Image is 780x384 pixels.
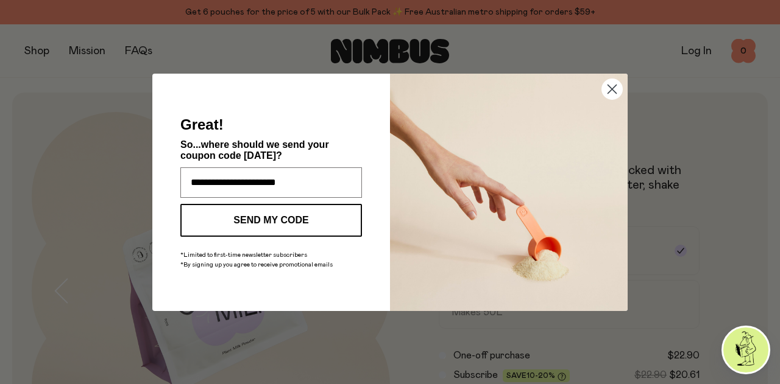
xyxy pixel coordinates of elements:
img: c0d45117-8e62-4a02-9742-374a5db49d45.jpeg [390,74,628,311]
img: agent [723,327,768,372]
span: *By signing up you agree to receive promotional emails [180,262,333,268]
input: Enter your email address [180,167,362,198]
button: Close dialog [601,79,623,100]
button: SEND MY CODE [180,204,362,237]
span: Great! [180,116,224,133]
span: So...where should we send your coupon code [DATE]? [180,139,329,161]
span: *Limited to first-time newsletter subscribers [180,252,307,258]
